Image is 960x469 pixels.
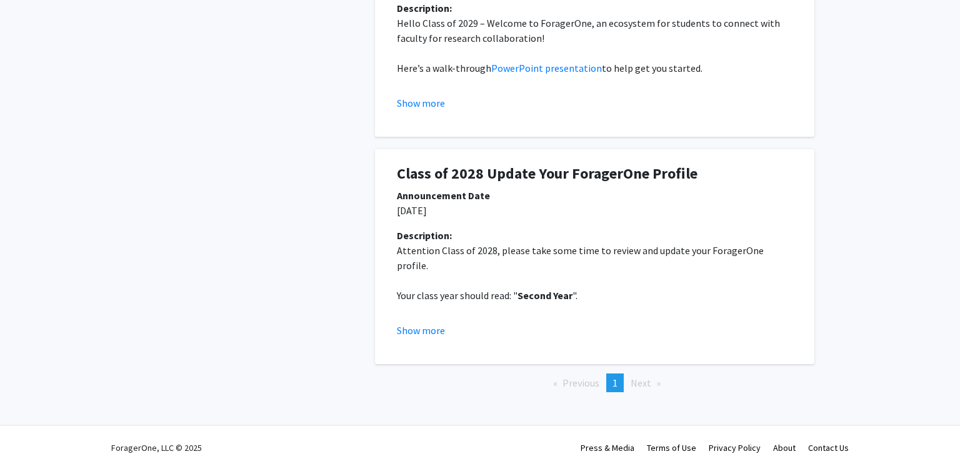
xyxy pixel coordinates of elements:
span: Next [631,377,651,389]
span: 1 [612,377,617,389]
a: About [773,442,796,453]
strong: Second Year [517,289,572,302]
div: Description: [397,1,792,16]
a: Contact Us [808,442,849,453]
h1: Class of 2028 Update Your ForagerOne Profile [397,165,792,183]
button: Show more [397,96,445,111]
ul: Pagination [375,373,814,392]
span: Previous [562,377,599,389]
p: Your class year should read: " ". [397,288,792,303]
a: Press & Media [581,442,634,453]
div: Description: [397,228,792,243]
p: [DATE] [397,203,792,218]
p: Here’s a walk-through to help get you started. [397,61,792,76]
p: Hello Class of 2029 – Welcome to ForagerOne, an ecosystem for students to connect with faculty fo... [397,16,792,46]
a: PowerPoint presentation [491,62,602,74]
p: Attention Class of 2028, please take some time to review and update your ForagerOne profile. [397,243,792,273]
a: Terms of Use [647,442,696,453]
div: Announcement Date [397,188,792,203]
button: Show more [397,323,445,338]
iframe: Chat [9,413,53,460]
a: Privacy Policy [709,442,761,453]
